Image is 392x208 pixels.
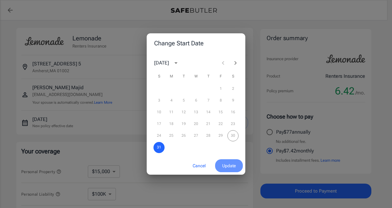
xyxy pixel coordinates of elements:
span: Tuesday [178,70,189,83]
button: 31 [153,142,165,153]
button: Update [215,159,243,173]
span: Update [222,162,236,170]
button: Cancel [186,159,213,173]
span: Monday [166,70,177,83]
h2: Change Start Date [147,33,245,53]
div: [DATE] [154,59,169,67]
button: Next month [229,57,242,69]
span: Saturday [227,70,239,83]
span: Sunday [153,70,165,83]
span: Friday [215,70,226,83]
span: Wednesday [190,70,202,83]
button: calendar view is open, switch to year view [171,58,181,68]
span: Thursday [203,70,214,83]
